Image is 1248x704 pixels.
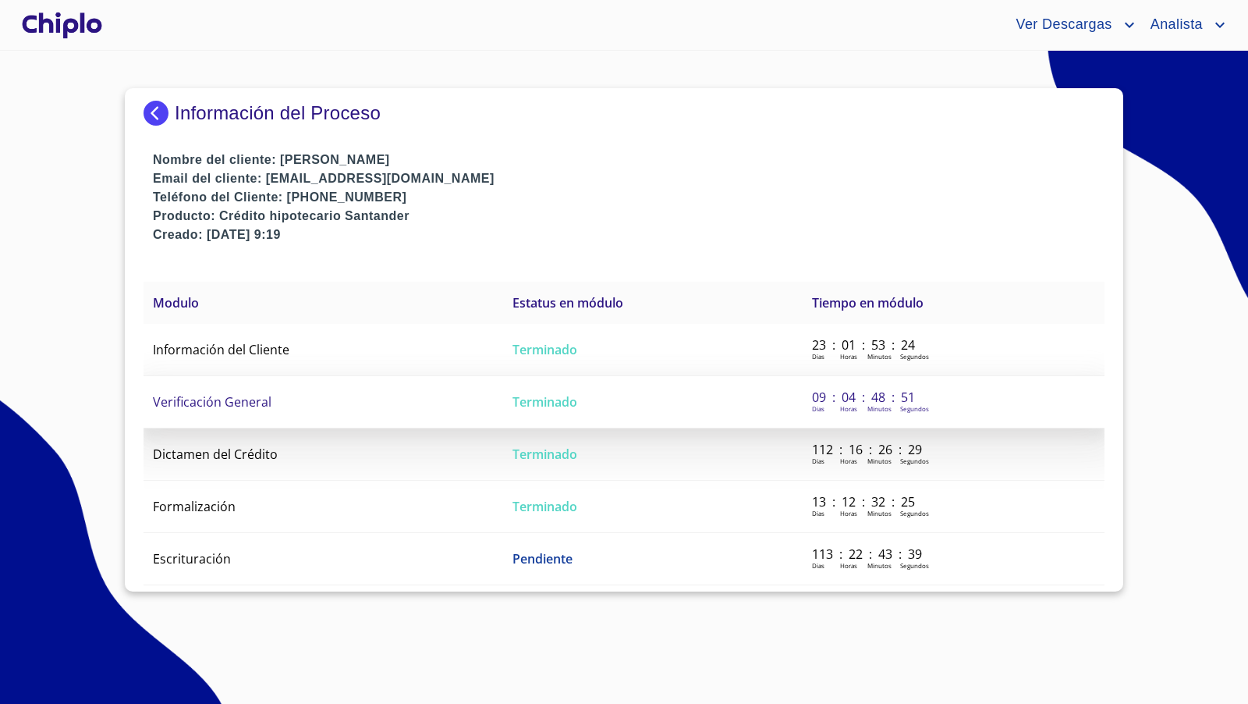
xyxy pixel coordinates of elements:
p: 112 : 16 : 26 : 29 [812,441,917,458]
p: Dias [812,561,824,570]
p: Minutos [867,561,892,570]
span: Escrituración [153,550,231,567]
p: Dias [812,352,824,361]
p: Segundos [900,509,929,517]
span: Analista [1139,12,1211,37]
button: account of current user [1004,12,1138,37]
p: Minutos [867,509,892,517]
span: Ver Descargas [1004,12,1119,37]
p: 113 : 22 : 43 : 39 [812,546,917,563]
span: Tiempo en módulo [812,294,924,311]
p: Creado: [DATE] 9:19 [153,226,1104,244]
p: Producto: Crédito hipotecario Santander [153,207,1104,226]
p: Minutos [867,404,892,413]
p: Segundos [900,352,929,361]
span: Formalización [153,498,236,515]
p: 09 : 04 : 48 : 51 [812,389,917,406]
p: Dias [812,509,824,517]
p: Segundos [900,404,929,413]
p: 23 : 01 : 53 : 24 [812,336,917,354]
p: Dias [812,404,824,413]
p: Minutos [867,457,892,465]
span: Estatus en módulo [512,294,623,311]
img: Docupass spot blue [144,101,175,126]
p: 13 : 12 : 32 : 25 [812,493,917,510]
span: Terminado [512,393,577,411]
span: Información del Cliente [153,341,289,358]
p: Segundos [900,457,929,465]
p: Dias [812,457,824,465]
p: Segundos [900,561,929,570]
p: Horas [840,457,857,465]
span: Verificación General [153,393,271,411]
div: Información del Proceso [144,101,1104,126]
p: Horas [840,352,857,361]
span: Pendiente [512,550,573,567]
p: Minutos [867,352,892,361]
p: Email del cliente: [EMAIL_ADDRESS][DOMAIN_NAME] [153,169,1104,188]
p: Nombre del cliente: [PERSON_NAME] [153,151,1104,169]
span: Terminado [512,446,577,463]
button: account of current user [1139,12,1229,37]
p: Horas [840,509,857,517]
span: Terminado [512,498,577,515]
span: Terminado [512,341,577,358]
span: Modulo [153,294,199,311]
p: Teléfono del Cliente: [PHONE_NUMBER] [153,188,1104,207]
p: Horas [840,404,857,413]
span: Dictamen del Crédito [153,446,278,463]
p: Horas [840,561,857,570]
p: Información del Proceso [175,102,381,124]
